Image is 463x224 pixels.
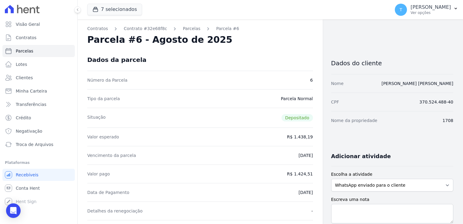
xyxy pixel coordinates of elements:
[2,182,75,194] a: Conta Hent
[87,4,142,15] button: 7 selecionados
[16,141,53,148] span: Troca de Arquivos
[2,169,75,181] a: Recebíveis
[411,4,451,10] p: [PERSON_NAME]
[87,56,146,63] div: Dados da parcela
[87,189,129,195] dt: Data de Pagamento
[411,10,451,15] p: Ver opções
[381,81,453,86] a: [PERSON_NAME] [PERSON_NAME]
[2,125,75,137] a: Negativação
[287,171,313,177] dd: R$ 1.424,51
[2,138,75,151] a: Troca de Arquivos
[331,80,344,87] dt: Nome
[331,59,454,67] h3: Dados do cliente
[310,77,313,83] dd: 6
[2,32,75,44] a: Contratos
[331,153,391,160] h3: Adicionar atividade
[2,85,75,97] a: Minha Carteira
[16,115,31,121] span: Crédito
[400,8,402,12] span: T
[124,25,167,32] a: Contrato #32e68f8c
[442,117,453,124] dd: 1708
[16,172,38,178] span: Recebíveis
[2,18,75,30] a: Visão Geral
[16,35,36,41] span: Contratos
[87,34,232,45] h2: Parcela #6 - Agosto de 2025
[298,152,313,158] dd: [DATE]
[331,117,378,124] dt: Nome da propriedade
[311,208,313,214] dd: -
[2,98,75,110] a: Transferências
[2,112,75,124] a: Crédito
[281,114,313,121] span: Depositado
[16,48,33,54] span: Parcelas
[87,171,110,177] dt: Valor pago
[2,45,75,57] a: Parcelas
[16,21,40,27] span: Visão Geral
[87,77,128,83] dt: Número da Parcela
[419,99,453,105] dd: 370.524.488-40
[16,88,47,94] span: Minha Carteira
[87,152,136,158] dt: Vencimento da parcela
[87,134,119,140] dt: Valor esperado
[390,1,463,18] button: T [PERSON_NAME] Ver opções
[87,25,313,32] nav: Breadcrumb
[16,75,33,81] span: Clientes
[87,114,106,121] dt: Situação
[2,72,75,84] a: Clientes
[5,159,72,166] div: Plataformas
[2,58,75,70] a: Lotes
[183,25,200,32] a: Parcelas
[16,185,40,191] span: Conta Hent
[298,189,313,195] dd: [DATE]
[16,128,42,134] span: Negativação
[281,96,313,102] dd: Parcela Normal
[16,61,27,67] span: Lotes
[287,134,313,140] dd: R$ 1.438,19
[6,203,21,218] div: Open Intercom Messenger
[87,25,108,32] a: Contratos
[331,99,339,105] dt: CPF
[16,101,46,107] span: Transferências
[216,25,239,32] a: Parcela #6
[87,96,120,102] dt: Tipo da parcela
[331,196,454,203] label: Escreva uma nota
[87,208,143,214] dt: Detalhes da renegociação
[331,171,454,178] label: Escolha a atividade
